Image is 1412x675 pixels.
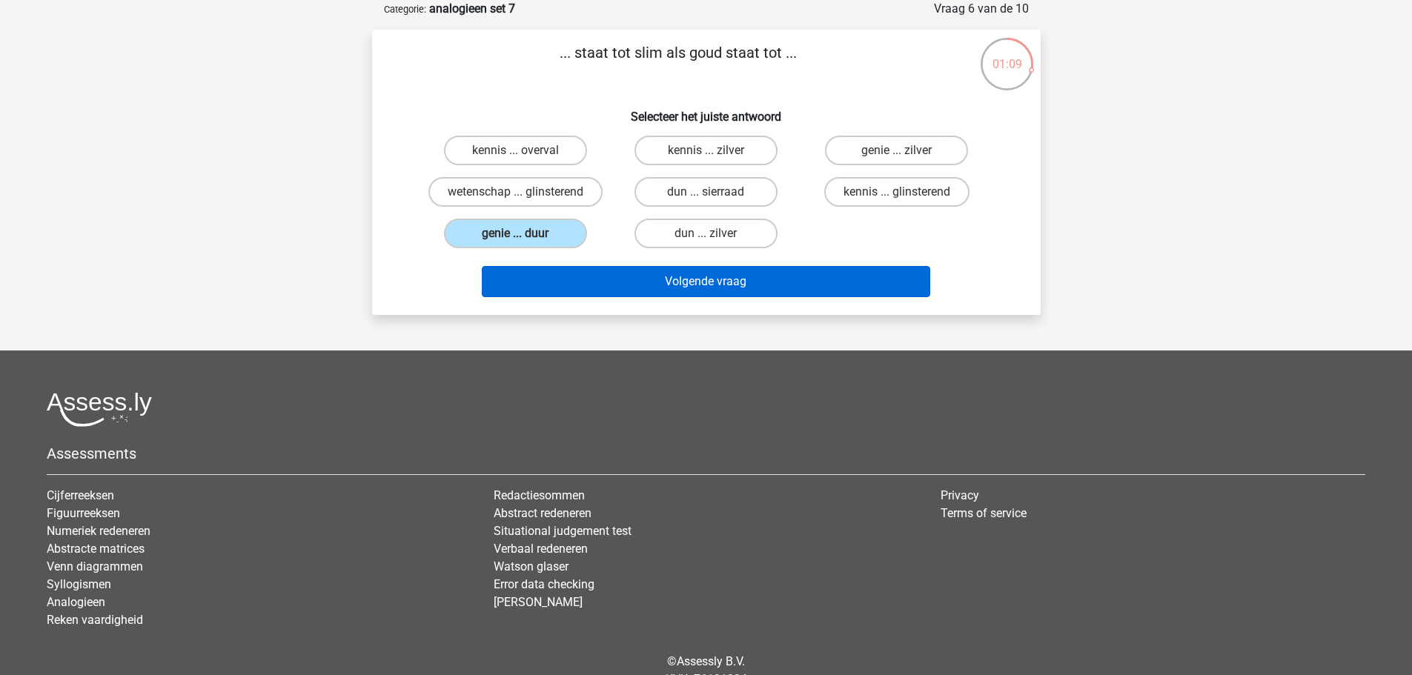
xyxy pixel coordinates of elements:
[47,445,1365,462] h5: Assessments
[824,177,969,207] label: kennis ... glinsterend
[47,542,145,556] a: Abstracte matrices
[634,136,778,165] label: kennis ... zilver
[47,595,105,609] a: Analogieen
[494,577,594,591] a: Error data checking
[825,136,968,165] label: genie ... zilver
[494,595,583,609] a: [PERSON_NAME]
[429,1,515,16] strong: analogieen set 7
[494,559,569,573] a: Watson glaser
[444,136,587,165] label: kennis ... overval
[444,219,587,248] label: genie ... duur
[941,488,979,502] a: Privacy
[47,488,114,502] a: Cijferreeksen
[494,488,585,502] a: Redactiesommen
[384,4,426,15] small: Categorie:
[396,41,961,86] p: ... staat tot slim als goud staat tot ...
[979,36,1035,73] div: 01:09
[47,506,120,520] a: Figuurreeksen
[482,266,930,297] button: Volgende vraag
[47,559,143,573] a: Venn diagrammen
[428,177,603,207] label: wetenschap ... glinsterend
[494,506,591,520] a: Abstract redeneren
[494,524,632,538] a: Situational judgement test
[494,542,588,556] a: Verbaal redeneren
[47,524,150,538] a: Numeriek redeneren
[47,392,152,427] img: Assessly logo
[941,506,1027,520] a: Terms of service
[396,98,1017,124] h6: Selecteer het juiste antwoord
[47,577,111,591] a: Syllogismen
[634,177,778,207] label: dun ... sierraad
[634,219,778,248] label: dun ... zilver
[47,613,143,627] a: Reken vaardigheid
[677,654,745,668] a: Assessly B.V.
